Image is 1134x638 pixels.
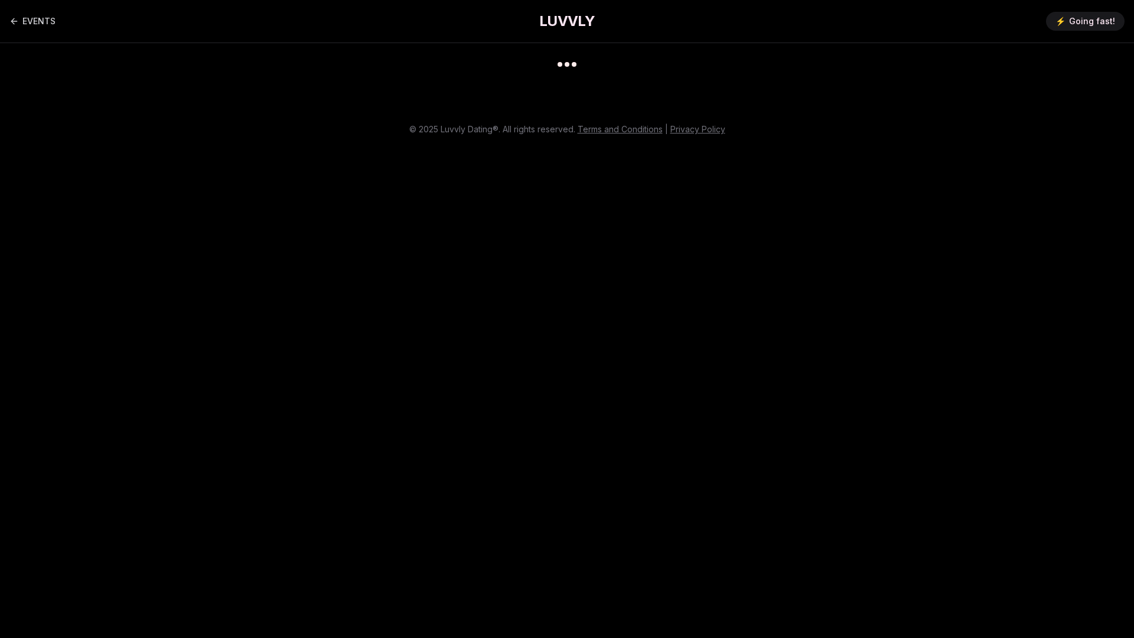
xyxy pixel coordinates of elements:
[539,12,595,31] a: LUVVLY
[9,9,56,33] a: Back to events
[670,124,725,134] a: Privacy Policy
[578,124,663,134] a: Terms and Conditions
[1055,15,1065,27] span: ⚡️
[1069,15,1115,27] span: Going fast!
[665,124,668,134] span: |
